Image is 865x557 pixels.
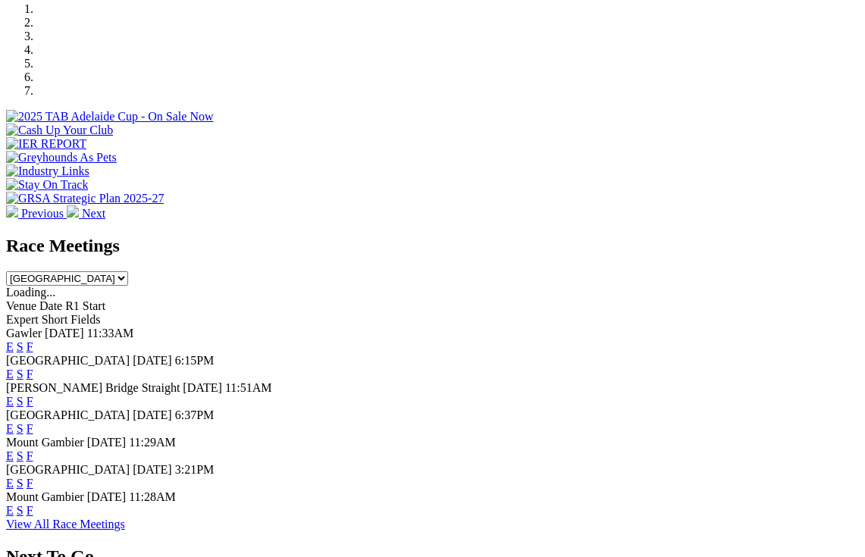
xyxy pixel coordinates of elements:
span: [GEOGRAPHIC_DATA] [6,408,130,421]
span: Next [82,207,105,220]
a: Next [67,207,105,220]
span: Short [42,313,68,326]
span: Date [39,299,62,312]
h2: Race Meetings [6,236,859,256]
a: F [27,368,33,380]
span: 3:21PM [175,463,215,476]
img: chevron-left-pager-white.svg [6,205,18,217]
span: Fields [71,313,100,326]
span: [DATE] [133,408,172,421]
a: S [17,449,24,462]
span: Expert [6,313,39,326]
span: Gawler [6,327,42,340]
a: E [6,340,14,353]
a: S [17,340,24,353]
span: [DATE] [133,463,172,476]
a: S [17,395,24,408]
a: S [17,422,24,435]
a: S [17,504,24,517]
span: Mount Gambier [6,490,84,503]
span: 11:28AM [129,490,176,503]
span: [DATE] [45,327,84,340]
span: [DATE] [87,436,127,449]
span: 11:33AM [87,327,134,340]
span: [PERSON_NAME] Bridge Straight [6,381,180,394]
span: [DATE] [133,354,172,367]
img: GRSA Strategic Plan 2025-27 [6,192,164,205]
a: E [6,449,14,462]
span: Venue [6,299,36,312]
span: 6:37PM [175,408,215,421]
a: E [6,395,14,408]
a: F [27,340,33,353]
img: Cash Up Your Club [6,124,113,137]
a: F [27,504,33,517]
img: chevron-right-pager-white.svg [67,205,79,217]
a: F [27,395,33,408]
a: E [6,368,14,380]
span: 11:29AM [129,436,176,449]
a: View All Race Meetings [6,518,125,530]
a: E [6,477,14,490]
span: 6:15PM [175,354,215,367]
span: [GEOGRAPHIC_DATA] [6,354,130,367]
span: R1 Start [65,299,105,312]
img: 2025 TAB Adelaide Cup - On Sale Now [6,110,214,124]
img: Greyhounds As Pets [6,151,117,164]
a: F [27,422,33,435]
span: [DATE] [87,490,127,503]
span: Loading... [6,286,55,299]
a: F [27,477,33,490]
span: Previous [21,207,64,220]
a: E [6,504,14,517]
a: E [6,422,14,435]
img: IER REPORT [6,137,86,151]
a: Previous [6,207,67,220]
img: Stay On Track [6,178,88,192]
span: 11:51AM [225,381,272,394]
a: S [17,477,24,490]
a: S [17,368,24,380]
span: [GEOGRAPHIC_DATA] [6,463,130,476]
img: Industry Links [6,164,89,178]
span: Mount Gambier [6,436,84,449]
a: F [27,449,33,462]
span: [DATE] [183,381,222,394]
